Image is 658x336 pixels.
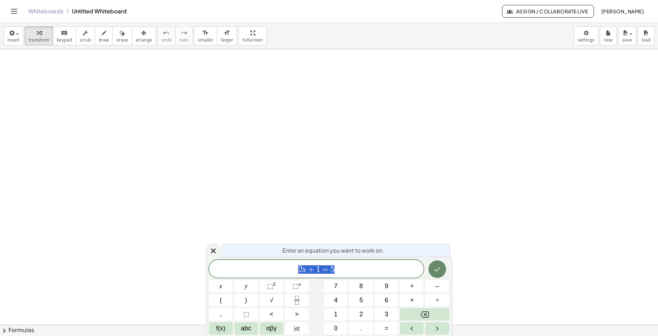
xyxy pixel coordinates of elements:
[80,38,91,43] span: scrub
[29,38,49,43] span: transform
[601,8,644,14] span: [PERSON_NAME]
[299,325,300,332] span: |
[95,26,113,45] button: draw
[334,296,338,305] span: 4
[622,38,632,43] span: save
[298,265,302,274] span: 2
[112,26,132,45] button: erase
[302,265,306,274] var: x
[334,324,338,333] span: 0
[209,280,233,292] button: x
[502,5,594,18] button: Assign / Collaborate Live
[57,38,72,43] span: keypad
[260,294,283,306] button: Square root
[349,308,373,321] button: 2
[270,310,274,319] span: <
[375,308,398,321] button: 3
[282,246,384,255] span: Enter an equation you want to work on.
[99,38,109,43] span: draw
[330,265,334,274] span: 5
[209,322,233,335] button: Functions
[359,310,363,319] span: 2
[285,322,309,335] button: Absolute value
[508,8,588,14] span: Assign / Collaborate Live
[267,283,273,290] span: ⬚
[595,5,650,18] button: [PERSON_NAME]
[217,26,237,45] button: format_sizelarger
[359,296,363,305] span: 5
[400,294,424,306] button: Times
[334,281,338,291] span: 7
[574,26,599,45] button: settings
[234,280,258,292] button: y
[61,29,68,37] i: keyboard
[285,294,309,306] button: Fraction
[209,294,233,306] button: (
[4,26,23,45] button: insert
[385,324,389,333] span: =
[221,38,233,43] span: larger
[375,280,398,292] button: 9
[428,260,446,278] button: Done
[220,310,222,319] span: ,
[375,294,398,306] button: 6
[435,296,439,305] span: ÷
[163,29,170,37] i: undo
[241,324,251,333] span: abc
[224,29,230,37] i: format_size
[194,26,217,45] button: format_sizesmaller
[175,26,193,45] button: redoredo
[618,26,636,45] button: save
[220,296,222,305] span: (
[245,296,247,305] span: )
[638,26,654,45] button: load
[334,310,338,319] span: 1
[7,38,19,43] span: insert
[136,38,152,43] span: arrange
[234,294,258,306] button: )
[25,26,53,45] button: transform
[400,322,424,335] button: Left arrow
[306,265,316,274] span: +
[216,324,225,333] span: f(x)
[375,322,398,335] button: Equals
[324,308,347,321] button: 1
[400,308,449,321] button: Backspace
[179,38,189,43] span: redo
[132,26,156,45] button: arrange
[400,280,424,292] button: Plus
[116,38,128,43] span: erase
[260,322,283,335] button: Greek alphabet
[273,281,276,287] sup: 2
[270,296,273,305] span: √
[359,281,363,291] span: 8
[385,281,388,291] span: 9
[425,294,449,306] button: Divide
[234,322,258,335] button: Alphabet
[299,281,301,287] sup: n
[285,280,309,292] button: Superscript
[324,294,347,306] button: 4
[385,296,388,305] span: 6
[410,281,414,291] span: +
[76,26,95,45] button: scrub
[8,6,20,17] button: Toggle navigation
[295,310,299,319] span: >
[245,281,247,291] span: y
[161,38,172,43] span: undo
[209,308,233,321] button: ,
[435,281,439,291] span: –
[181,29,187,37] i: redo
[242,38,263,43] span: fullscreen
[219,281,222,291] span: x
[28,8,63,15] a: Whiteboards
[578,38,595,43] span: settings
[600,26,617,45] button: new
[360,324,362,333] span: .
[53,26,76,45] button: keyboardkeypad
[320,265,331,274] span: =
[260,308,283,321] button: Less than
[238,26,267,45] button: fullscreen
[349,322,373,335] button: .
[285,308,309,321] button: Greater than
